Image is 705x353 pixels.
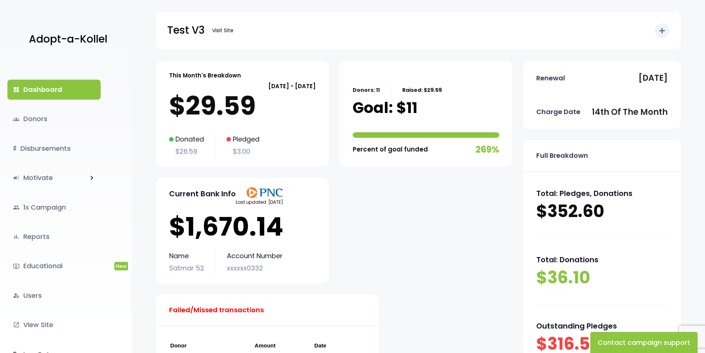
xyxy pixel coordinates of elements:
a: campaignMotivate [7,168,83,188]
p: Donated [169,133,204,145]
a: $Disbursements [7,139,101,159]
p: Donors: 11 [353,86,380,95]
p: $36.10 [536,266,668,289]
p: Percent of goal funded [353,144,428,155]
a: groupsDonors [7,109,101,129]
p: Current Bank Info [169,187,236,200]
p: Total: Donations [536,253,668,266]
p: Satmar 52 [169,262,204,274]
p: Pledged [226,133,259,145]
p: $1,670.14 [169,212,316,242]
p: Failed/Missed transactions [169,304,264,316]
p: $3.00 [226,146,259,157]
span: New [114,262,128,270]
button: Contact campaign support [590,332,698,353]
a: Adopt-a-Kollel [25,21,107,57]
i: keyboard_arrow_right [88,174,96,182]
p: 14th of the month [592,105,668,120]
i: add [658,26,667,35]
p: Goal: $11 [353,99,417,117]
a: launchView Site [7,315,101,335]
p: Total: Pledges, Donations [536,187,668,200]
i: dashboard [13,86,20,93]
i: group [13,204,20,211]
a: group1x Campaign [7,197,101,217]
i: campaign [13,174,20,181]
a: bar_chartReports [7,227,101,247]
i: ondemand_video [13,263,20,270]
a: dashboardDashboard [7,80,101,100]
p: Name [169,250,204,262]
p: $29.59 [169,91,316,121]
a: ondemand_videoEducationalNew [7,256,101,276]
p: Account Number [227,250,283,262]
p: Raised: $29.59 [402,86,442,95]
p: Test V3 [167,21,205,40]
p: This Month's Breakdown [169,70,241,80]
img: PNClogo.svg [246,187,283,198]
i: manage_accounts [13,292,20,299]
p: Outstanding Pledges [536,319,668,333]
i: launch [13,322,20,328]
i: bar_chart [13,233,20,240]
p: $26.59 [169,146,204,157]
p: Charge Date [536,106,580,118]
p: [DATE] - [DATE] [169,81,316,91]
p: xxxxxx0332 [227,262,283,274]
button: add [655,23,669,38]
p: [DATE] [638,71,668,86]
i: $ [13,143,17,154]
span: groups [13,116,20,123]
p: 269% [476,141,499,157]
p: Full Breakdown [536,150,588,161]
p: $352.60 [536,200,668,223]
p: Last updated: [DATE] [236,198,283,206]
p: Adopt-a-Kollel [29,30,107,49]
a: Visit Site [208,23,237,38]
a: manage_accountsUsers [7,286,101,306]
p: Renewal [536,72,565,84]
